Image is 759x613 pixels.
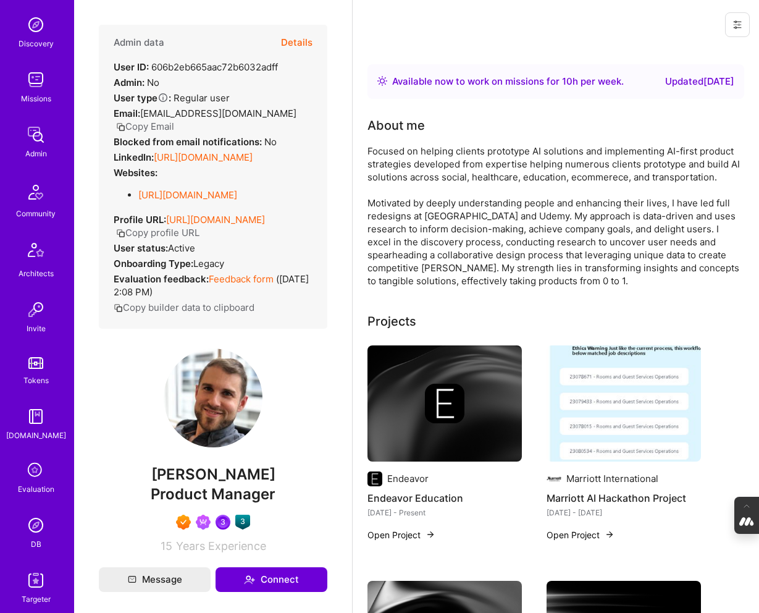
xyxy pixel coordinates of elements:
[23,122,48,147] img: admin teamwork
[114,151,154,163] strong: LinkedIn:
[114,37,164,48] h4: Admin data
[23,12,48,37] img: discovery
[114,242,168,254] strong: User status:
[367,312,416,331] div: Projects
[16,207,56,220] div: Community
[176,539,266,552] span: Years Experience
[114,91,230,104] div: Regular user
[547,490,701,506] h4: Marriott AI Hackathon Project
[367,471,382,486] img: Company logo
[114,214,166,226] strong: Profile URL:
[28,357,43,369] img: tokens
[244,574,255,585] i: icon Connect
[392,74,624,89] div: Available now to work on missions for h per week .
[21,237,51,267] img: Architects
[128,575,136,584] i: icon Mail
[31,538,41,551] div: DB
[367,490,522,506] h4: Endeavor Education
[23,513,48,538] img: Admin Search
[166,214,265,226] a: [URL][DOMAIN_NAME]
[367,528,435,541] button: Open Project
[114,76,159,89] div: No
[281,25,312,61] button: Details
[547,506,701,519] div: [DATE] - [DATE]
[6,429,66,442] div: [DOMAIN_NAME]
[114,273,209,285] strong: Evaluation feedback:
[547,528,614,541] button: Open Project
[116,122,125,132] i: icon Copy
[114,92,171,104] strong: User type :
[562,75,572,87] span: 10
[140,108,296,119] span: [EMAIL_ADDRESS][DOMAIN_NAME]
[367,116,425,135] div: About me
[426,530,435,539] img: arrow-right
[23,568,48,593] img: Skill Targeter
[151,485,275,503] span: Product Manager
[99,567,211,592] button: Message
[22,593,51,606] div: Targeter
[425,384,464,423] img: Company logo
[209,273,274,285] a: Feedback form
[114,258,193,269] strong: Onboarding Type:
[605,530,614,539] img: arrow-right
[19,37,54,50] div: Discovery
[367,145,744,287] div: Focused on helping clients prototype AI solutions and implementing AI-first product strategies de...
[114,167,157,179] strong: Websites:
[116,226,199,239] button: Copy profile URL
[547,471,561,486] img: Company logo
[193,258,224,269] span: legacy
[23,297,48,322] img: Invite
[99,465,327,484] span: [PERSON_NAME]
[114,301,254,314] button: Copy builder data to clipboard
[114,273,312,298] div: ( [DATE] 2:08 PM )
[114,136,264,148] strong: Blocked from email notifications:
[19,267,54,280] div: Architects
[114,303,123,313] i: icon Copy
[114,135,277,148] div: No
[157,92,169,103] i: Help
[216,567,327,592] button: Connect
[23,374,49,387] div: Tokens
[138,189,237,201] a: [URL][DOMAIN_NAME]
[24,459,48,483] i: icon SelectionTeam
[116,120,174,133] button: Copy Email
[196,515,211,530] img: Been on Mission
[161,539,172,552] span: 15
[377,76,387,86] img: Availability
[176,515,191,530] img: Exceptional A.Teamer
[367,506,522,519] div: [DATE] - Present
[114,61,278,74] div: 606b2eb665aac72b6032adff
[114,108,140,119] strong: Email:
[114,77,145,88] strong: Admin:
[566,472,658,485] div: Marriott International
[27,322,46,335] div: Invite
[25,147,47,160] div: Admin
[23,67,48,92] img: teamwork
[154,151,253,163] a: [URL][DOMAIN_NAME]
[18,483,54,496] div: Evaluation
[114,61,149,73] strong: User ID:
[116,229,125,238] i: icon Copy
[21,177,51,207] img: Community
[168,242,195,254] span: Active
[665,74,734,89] div: Updated [DATE]
[387,472,429,485] div: Endeavor
[367,345,522,462] img: cover
[21,92,51,105] div: Missions
[23,404,48,429] img: guide book
[164,349,262,447] img: User Avatar
[547,345,701,462] img: Marriott AI Hackathon Project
